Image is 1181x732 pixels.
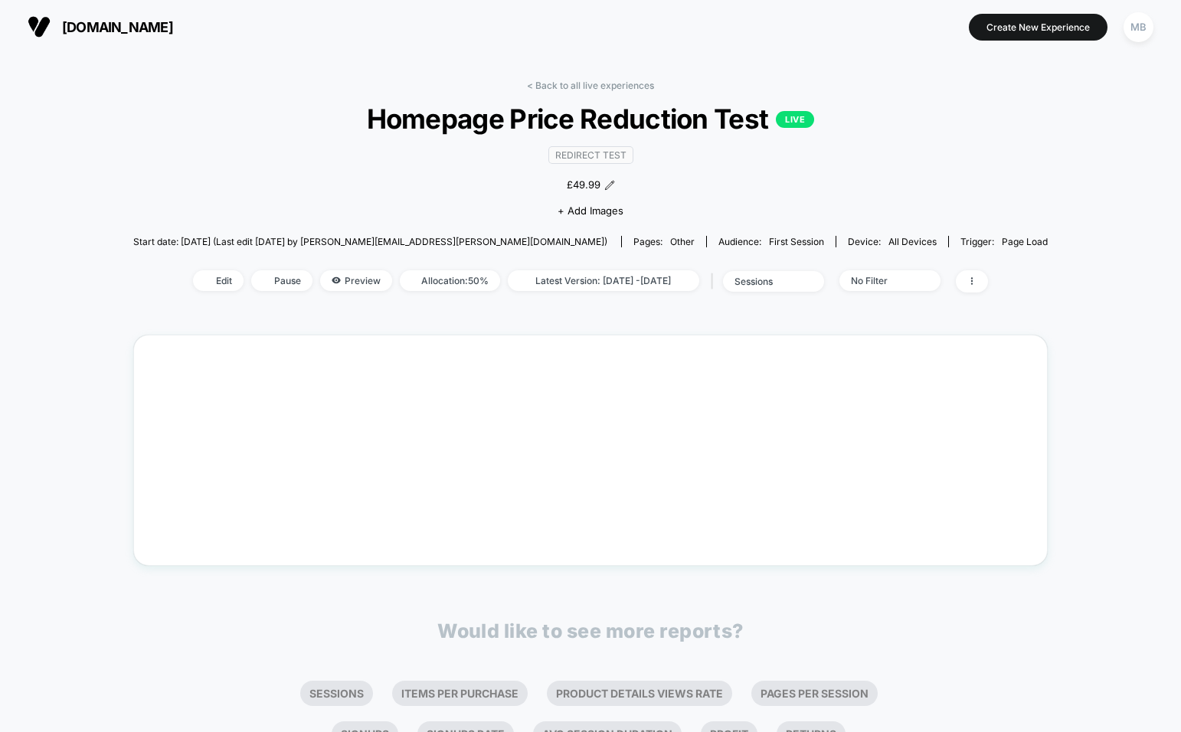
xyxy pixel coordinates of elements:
[300,681,373,706] li: Sessions
[251,270,312,291] span: Pause
[888,236,937,247] span: all devices
[751,681,878,706] li: Pages Per Session
[527,80,654,91] a: < Back to all live experiences
[548,146,633,164] span: Redirect Test
[960,236,1048,247] div: Trigger:
[558,204,623,217] span: + Add Images
[400,270,500,291] span: Allocation: 50%
[769,236,824,247] span: First Session
[734,276,796,287] div: sessions
[836,236,948,247] span: Device:
[133,236,607,247] span: Start date: [DATE] (Last edit [DATE] by [PERSON_NAME][EMAIL_ADDRESS][PERSON_NAME][DOMAIN_NAME])
[1119,11,1158,43] button: MB
[547,681,732,706] li: Product Details Views Rate
[567,178,600,193] span: £49.99
[28,15,51,38] img: Visually logo
[508,270,699,291] span: Latest Version: [DATE] - [DATE]
[707,270,723,292] span: |
[392,681,528,706] li: Items Per Purchase
[776,111,814,128] p: LIVE
[1124,12,1153,42] div: MB
[851,275,912,286] div: No Filter
[193,270,244,291] span: Edit
[62,19,173,35] span: [DOMAIN_NAME]
[1002,236,1048,247] span: Page Load
[320,270,392,291] span: Preview
[670,236,695,247] span: other
[179,103,1002,135] span: Homepage Price Reduction Test
[437,619,744,642] p: Would like to see more reports?
[969,14,1107,41] button: Create New Experience
[633,236,695,247] div: Pages:
[718,236,824,247] div: Audience:
[23,15,178,39] button: [DOMAIN_NAME]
